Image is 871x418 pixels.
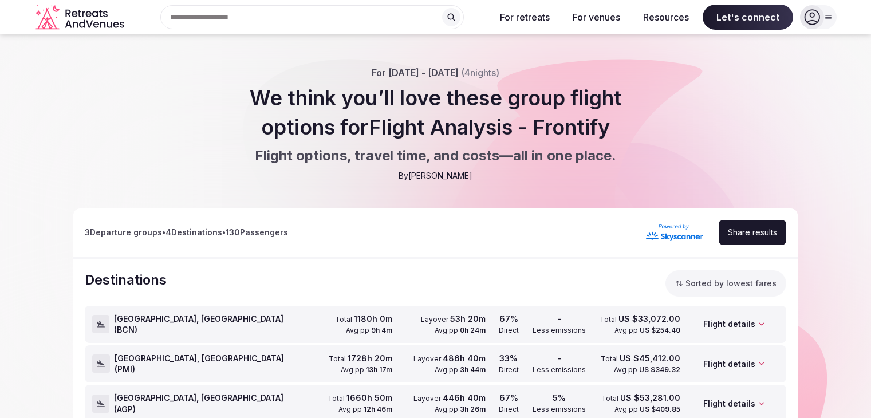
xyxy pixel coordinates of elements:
[346,326,392,336] div: Avg pp
[618,314,680,324] span: US $33,072.00
[435,365,486,375] div: Avg pp
[341,365,392,375] div: Avg pp
[226,227,288,237] span: 130 Passenger s
[499,365,519,375] div: Direct
[364,405,392,413] span: 12h 46m
[600,313,680,325] div: Total
[614,405,680,415] div: Avg pp
[216,84,656,141] h1: We think you’ll love these group flight options for Flight Analysis - Frontify
[443,353,486,363] span: 486h 40m
[499,353,518,363] span: 33%
[443,393,486,403] span: 446h 40m
[557,353,561,363] span: -
[328,392,392,404] div: Total
[460,405,486,413] span: 3h 26m
[35,5,127,30] svg: Retreats and Venues company logo
[557,314,561,324] span: -
[114,392,298,415] span: [GEOGRAPHIC_DATA], [GEOGRAPHIC_DATA] ( AGP )
[665,270,786,297] button: Sorted by lowest fares
[614,326,680,336] div: Avg pp
[634,5,698,30] button: Resources
[639,365,680,374] span: US $349.32
[499,393,518,403] span: 67%
[335,313,392,325] div: Total
[435,405,486,415] div: Avg pp
[372,66,499,79] div: For [DATE] - [DATE]
[499,314,518,324] span: 67%
[115,353,298,375] span: [GEOGRAPHIC_DATA], [GEOGRAPHIC_DATA] ( PMI )
[461,67,499,78] span: ( 4 nights)
[685,306,779,342] div: Flight details
[165,227,222,237] span: 4 Destination s
[620,393,680,403] span: US $53,281.00
[491,5,559,30] button: For retreats
[348,353,392,363] span: 1728h 20m
[85,227,288,238] div: • •
[563,5,629,30] button: For venues
[620,353,680,363] span: US $45,412.00
[499,405,519,415] div: Direct
[553,393,566,403] span: 5%
[329,353,392,364] div: Total
[533,365,586,375] div: Less emissions
[601,392,680,404] div: Total
[703,5,793,30] span: Let's connect
[435,326,486,336] div: Avg pp
[35,5,127,30] a: Visit the homepage
[366,365,392,374] span: 13h 17m
[460,326,486,334] span: 0h 24m
[338,405,392,415] div: Avg pp
[399,170,472,182] span: By [PERSON_NAME]
[499,326,519,336] div: Direct
[85,227,162,237] span: 3 Departure group s
[346,393,392,403] span: 1660h 50m
[533,405,586,415] div: Less emissions
[413,392,486,404] div: Layover
[450,314,486,324] span: 53h 20m
[614,365,680,375] div: Avg pp
[719,220,786,245] button: Share results
[371,326,392,334] span: 9h 4m
[460,365,486,374] span: 3h 44m
[640,326,680,334] span: US $254.40
[255,146,616,165] span: Flight options, travel time, and costs—all in one place.
[421,313,486,325] div: Layover
[85,270,167,297] span: Destinations
[685,346,779,382] div: Flight details
[354,314,392,324] span: 1180h 0m
[114,313,298,336] span: [GEOGRAPHIC_DATA], [GEOGRAPHIC_DATA] ( BCN )
[533,326,586,336] div: Less emissions
[601,353,680,364] div: Total
[640,405,680,413] span: US $409.85
[413,353,486,364] div: Layover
